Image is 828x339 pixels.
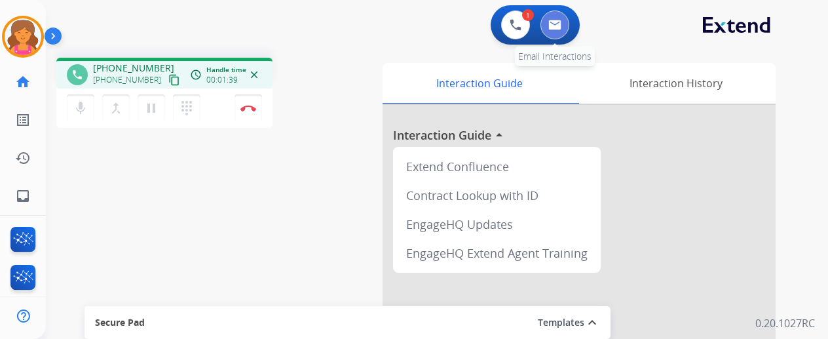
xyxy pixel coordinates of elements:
div: Interaction History [576,63,776,104]
div: EngageHQ Extend Agent Training [398,239,595,268]
mat-icon: merge_type [108,100,124,116]
mat-icon: history [15,150,31,166]
mat-icon: home [15,74,31,90]
mat-icon: mic [73,100,88,116]
div: Extend Confluence [398,152,595,181]
mat-icon: pause [143,100,159,116]
mat-icon: phone [71,69,83,81]
span: Handle time [206,65,246,75]
mat-icon: content_copy [168,74,180,86]
span: Secure Pad [95,316,145,329]
mat-icon: inbox [15,188,31,204]
mat-icon: dialpad [179,100,195,116]
span: [PHONE_NUMBER] [93,75,161,85]
div: Interaction Guide [383,63,576,104]
img: avatar [5,18,41,55]
span: [PHONE_NUMBER] [93,62,174,75]
p: 0.20.1027RC [755,315,815,331]
span: Email Interactions [518,50,592,62]
mat-icon: close [248,69,260,81]
mat-icon: list_alt [15,112,31,128]
div: Contract Lookup with ID [398,181,595,210]
button: Templates [538,315,584,330]
span: 00:01:39 [206,75,238,85]
div: EngageHQ Updates [398,210,595,239]
div: 1 [522,9,534,21]
mat-icon: access_time [190,69,202,81]
img: control [240,105,256,111]
mat-icon: expand_less [584,315,600,330]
